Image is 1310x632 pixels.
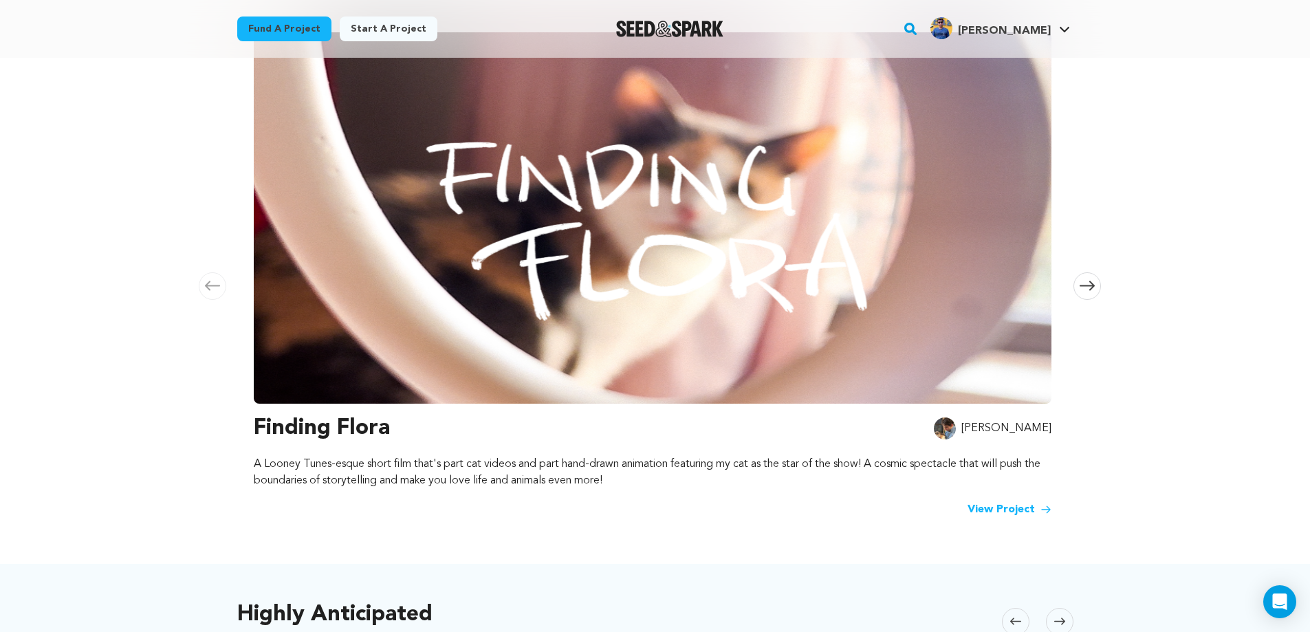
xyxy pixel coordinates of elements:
h2: Highly Anticipated [237,605,433,624]
div: Brijesh G.'s Profile [930,17,1051,39]
h3: Finding Flora [254,412,390,445]
a: View Project [968,501,1051,518]
a: Seed&Spark Homepage [616,21,724,37]
p: [PERSON_NAME] [961,420,1051,437]
img: aa3a6eba01ca51bb.jpg [930,17,952,39]
img: e6948424967afddf.jpg [934,417,956,439]
a: Brijesh G.'s Profile [928,14,1073,39]
a: Fund a project [237,17,331,41]
p: A Looney Tunes-esque short film that's part cat videos and part hand-drawn animation featuring my... [254,456,1051,489]
div: Open Intercom Messenger [1263,585,1296,618]
img: Seed&Spark Logo Dark Mode [616,21,724,37]
a: Start a project [340,17,437,41]
span: Brijesh G.'s Profile [928,14,1073,43]
img: Finding Flora image [254,32,1051,404]
span: [PERSON_NAME] [958,25,1051,36]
